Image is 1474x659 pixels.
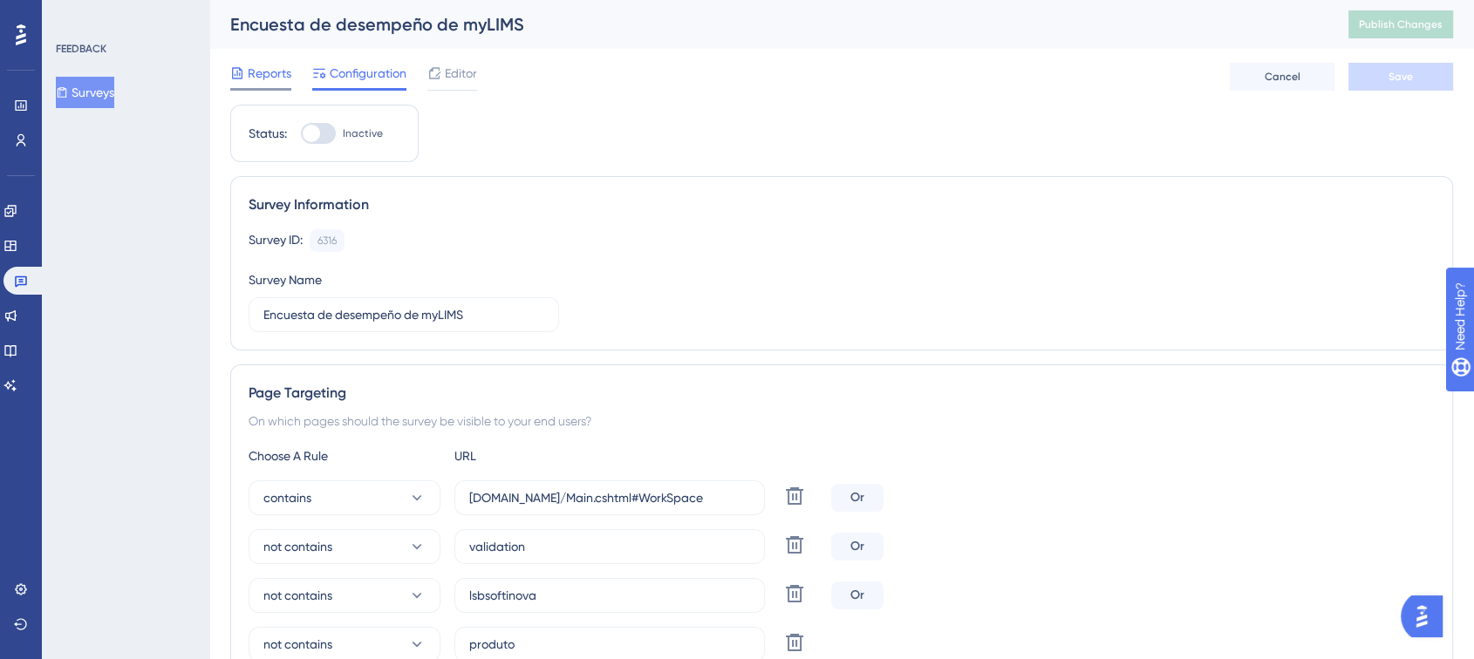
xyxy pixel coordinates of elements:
[263,487,311,508] span: contains
[469,488,750,507] input: yourwebsite.com/path
[330,63,406,84] span: Configuration
[469,537,750,556] input: yourwebsite.com/path
[56,42,106,56] div: FEEDBACK
[249,123,287,144] div: Status:
[263,305,544,324] input: Type your Survey name
[249,229,303,252] div: Survey ID:
[1230,63,1334,91] button: Cancel
[1265,70,1300,84] span: Cancel
[263,585,332,606] span: not contains
[1389,70,1413,84] span: Save
[249,445,440,466] div: Choose A Rule
[263,536,332,557] span: not contains
[445,63,477,84] span: Editor
[249,480,440,515] button: contains
[263,634,332,655] span: not contains
[1348,63,1453,91] button: Save
[831,484,884,512] div: Or
[1401,590,1453,642] iframe: UserGuiding AI Assistant Launcher
[469,635,750,654] input: yourwebsite.com/path
[230,12,1305,37] div: Encuesta de desempeño de myLIMS
[343,126,383,140] span: Inactive
[317,234,337,248] div: 6316
[469,586,750,605] input: yourwebsite.com/path
[249,194,1435,215] div: Survey Information
[249,529,440,564] button: not contains
[831,581,884,609] div: Or
[454,445,646,466] div: URL
[1348,10,1453,38] button: Publish Changes
[1359,17,1443,31] span: Publish Changes
[249,383,1435,404] div: Page Targeting
[249,269,322,290] div: Survey Name
[831,533,884,560] div: Or
[248,63,291,84] span: Reports
[249,578,440,613] button: not contains
[249,411,1435,431] div: On which pages should the survey be visible to your end users?
[56,77,114,108] button: Surveys
[41,4,109,25] span: Need Help?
